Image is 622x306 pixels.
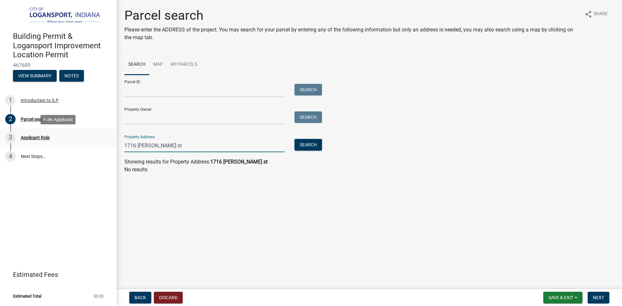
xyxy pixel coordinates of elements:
span: Back [134,295,146,300]
wm-modal-confirm: Summary [13,74,57,79]
button: Notes [59,70,84,82]
div: Parcel search [21,117,48,121]
button: Discard [154,292,183,303]
wm-modal-confirm: Notes [59,74,84,79]
a: Estimated Fees [5,268,106,281]
span: Estimated Total [13,294,41,298]
button: Save & Exit [543,292,582,303]
span: Next [593,295,604,300]
p: Please enter the ADDRESS of the project. You may search for your parcel by entering any of the fo... [124,26,579,41]
a: Map [149,54,167,75]
div: Showing results for Property Address: [124,158,614,166]
div: 1 [5,95,16,106]
i: share [584,10,592,18]
a: My Parcels [167,54,201,75]
span: Share [593,10,608,18]
button: Search [294,84,322,96]
div: 4 [5,151,16,162]
h1: Parcel search [124,8,579,23]
div: Role: Applicant [40,115,75,124]
div: 3 [5,132,16,143]
button: Back [129,292,151,303]
span: 467689 [13,62,104,68]
button: Search [294,139,322,151]
span: $0.00 [94,294,104,298]
div: Applicant Role [21,135,50,140]
button: View Summary [13,70,57,82]
img: City of Logansport, Indiana [13,7,106,25]
button: Search [294,111,322,123]
div: Introduction to ILP [21,98,59,103]
strong: 1716 [PERSON_NAME] st [210,159,268,165]
button: shareShare [579,8,613,20]
a: Search [124,54,149,75]
button: Next [588,292,609,303]
p: No results [124,166,614,174]
div: 2 [5,114,16,124]
span: Save & Exit [548,295,573,300]
h4: Building Permit & Logansport Improvement Location Permit [13,32,111,60]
